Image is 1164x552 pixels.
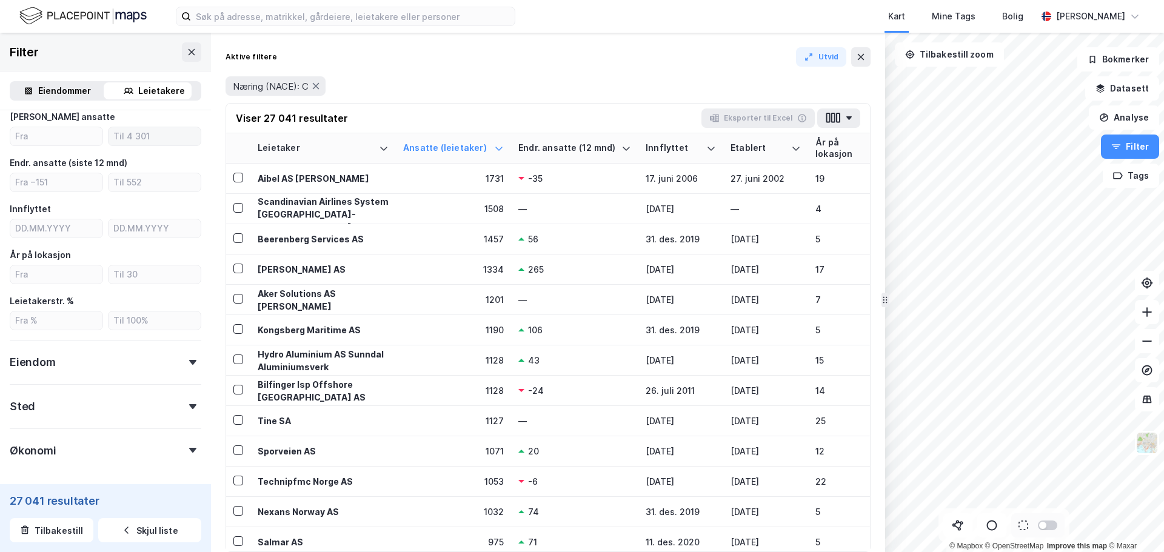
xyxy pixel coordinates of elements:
[1101,135,1159,159] button: Filter
[985,542,1044,550] a: OpenStreetMap
[138,84,185,98] div: Leietakere
[403,445,504,457] div: 1071
[258,172,389,185] div: Aibel AS [PERSON_NAME]
[258,233,389,245] div: Beerenberg Services AS
[19,5,147,27] img: logo.f888ab2527a4732fd821a326f86c7f29.svg
[236,111,348,125] div: Viser 27 041 resultater
[258,324,389,336] div: Kongsberg Maritime AS
[815,172,880,185] div: 19
[731,293,801,306] div: [DATE]
[646,263,716,276] div: [DATE]
[731,142,786,154] div: Etablert
[646,536,716,548] div: 11. des. 2020
[949,542,983,550] a: Mapbox
[815,384,880,397] div: 14
[528,324,543,336] div: 106
[815,536,880,548] div: 5
[10,173,102,191] input: Fra −151
[731,233,801,245] div: [DATE]
[10,110,115,124] div: [PERSON_NAME] ansatte
[98,518,201,542] button: Skjul liste
[646,475,716,488] div: [DATE]
[403,536,504,548] div: 975
[815,137,865,159] div: År på lokasjon
[258,414,389,427] div: Tine SA
[528,475,538,488] div: -6
[233,81,309,92] span: Næring (NACE): C
[646,172,716,185] div: 17. juni 2006
[646,142,701,154] div: Innflyttet
[518,414,631,427] div: —
[10,42,39,62] div: Filter
[403,142,489,154] div: Ansatte (leietaker)
[731,172,801,185] div: 27. juni 2002
[10,494,201,508] div: 27 041 resultater
[646,384,716,397] div: 26. juli 2011
[1136,431,1159,454] img: Z
[528,384,544,397] div: -24
[1047,542,1107,550] a: Improve this map
[191,7,515,25] input: Søk på adresse, matrikkel, gårdeiere, leietakere eller personer
[815,233,880,245] div: 5
[10,156,127,170] div: Endr. ansatte (siste 12 mnd)
[403,324,504,336] div: 1190
[10,127,102,145] input: Fra
[815,505,880,518] div: 5
[1103,164,1159,188] button: Tags
[528,536,537,548] div: 71
[109,311,201,330] input: Til 100%
[1077,47,1159,71] button: Bokmerker
[815,445,880,457] div: 12
[10,311,102,330] input: Fra %
[1089,105,1159,130] button: Analyse
[1103,494,1164,552] div: Kontrollprogram for chat
[815,475,880,488] div: 22
[10,219,102,238] input: DD.MM.YYYY
[646,293,716,306] div: [DATE]
[518,202,631,215] div: —
[258,505,389,518] div: Nexans Norway AS
[109,173,201,191] input: Til 552
[403,202,504,215] div: 1508
[226,52,277,62] div: Aktive filtere
[10,399,35,414] div: Sted
[109,219,201,238] input: DD.MM.YYYY
[403,172,504,185] div: 1731
[1002,9,1023,24] div: Bolig
[403,414,504,427] div: 1127
[731,505,801,518] div: [DATE]
[646,414,716,427] div: [DATE]
[258,536,389,548] div: Salmar AS
[258,287,389,313] div: Aker Solutions AS [PERSON_NAME]
[403,475,504,488] div: 1053
[731,475,801,488] div: [DATE]
[109,127,201,145] input: Til 4 301
[528,445,539,457] div: 20
[731,414,801,427] div: [DATE]
[10,202,51,216] div: Innflyttet
[518,142,617,154] div: Endr. ansatte (12 mnd)
[731,354,801,367] div: [DATE]
[1085,76,1159,101] button: Datasett
[731,384,801,397] div: [DATE]
[38,84,91,98] div: Eiendommer
[528,263,544,276] div: 265
[731,324,801,336] div: [DATE]
[528,505,539,518] div: 74
[815,414,880,427] div: 25
[646,233,716,245] div: 31. des. 2019
[815,202,880,215] div: 4
[528,172,543,185] div: -35
[646,505,716,518] div: 31. des. 2019
[731,445,801,457] div: [DATE]
[10,355,56,370] div: Eiendom
[1056,9,1125,24] div: [PERSON_NAME]
[258,195,389,246] div: Scandinavian Airlines System [GEOGRAPHIC_DATA]-[GEOGRAPHIC_DATA]-[GEOGRAPHIC_DATA] NUF
[646,202,716,215] div: [DATE]
[403,384,504,397] div: 1128
[518,293,631,306] div: —
[815,293,880,306] div: 7
[403,354,504,367] div: 1128
[258,378,389,404] div: Bilfinger Isp Offshore [GEOGRAPHIC_DATA] AS
[10,248,71,262] div: År på lokasjon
